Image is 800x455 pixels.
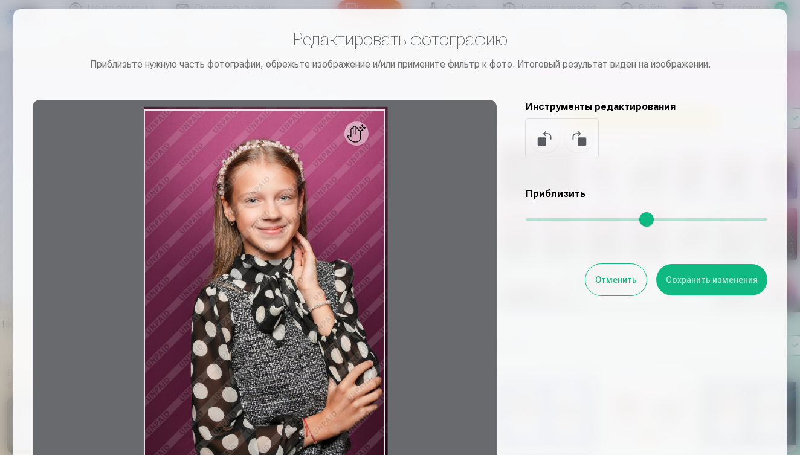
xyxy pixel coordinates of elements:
button: Сохранить изменения [656,264,767,295]
h5: Приблизить [526,187,767,201]
h5: Инструменты редактирования [526,100,767,114]
button: Отменить [585,264,647,295]
h3: Редактировать фотографию [33,28,767,50]
div: Приблизьте нужную часть фотографии, обрежьте изображение и/или примените фильтр к фото. Итоговый ... [33,57,767,72]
